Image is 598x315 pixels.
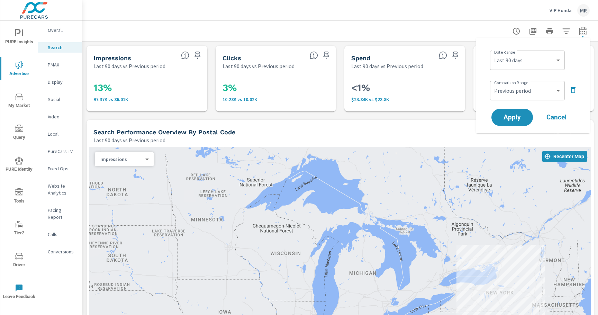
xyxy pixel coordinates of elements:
p: Pacing Report [48,207,76,220]
h5: Impressions [93,54,131,62]
div: Calls [38,229,82,240]
span: Leave Feedback [2,284,36,301]
p: Last 90 days vs Previous period [93,62,165,70]
button: Select Date Range [576,24,590,38]
div: MR [577,4,590,17]
p: Calls [48,231,76,238]
button: Recenter Map [542,151,587,162]
div: Fixed Ops [38,163,82,174]
p: Social [48,96,76,103]
p: Search [48,44,76,51]
span: Driver [2,252,36,269]
p: 97.37K vs 86.01K [93,97,200,102]
div: Social [38,94,82,105]
button: "Export Report to PDF" [526,24,540,38]
span: Save this to your personalized report [321,50,332,61]
p: Fixed Ops [48,165,76,172]
p: VIP Honda [550,7,572,13]
p: Display [48,79,76,85]
span: Tools [2,188,36,205]
h5: Clicks [223,54,241,62]
span: PURE Insights [2,29,36,46]
p: Website Analytics [48,182,76,196]
button: Print Report [543,24,556,38]
p: Impressions [100,156,143,162]
p: $23,843 vs $23,797 [351,97,458,102]
span: Tier2 [2,220,36,237]
span: Query [2,125,36,142]
p: Last 90 days vs Previous period [223,62,295,70]
span: Apply [498,114,526,120]
span: Advertise [2,61,36,78]
p: Conversions [48,248,76,255]
button: Apply Filters [559,24,573,38]
h3: 3% [223,82,329,94]
span: The number of times an ad was clicked by a consumer. [310,51,318,60]
span: PURE Identity [2,156,36,173]
p: PMAX [48,61,76,68]
button: Apply [491,109,533,126]
div: Impressions [95,156,148,163]
h5: Search Performance Overview By Postal Code [93,128,235,136]
div: Pacing Report [38,205,82,222]
span: Cancel [543,114,570,120]
span: Recenter Map [545,153,584,160]
span: My Market [2,93,36,110]
p: 10,276 vs 10,016 [223,97,329,102]
div: Display [38,77,82,87]
h3: <1% [351,82,458,94]
div: Local [38,129,82,139]
div: Search [38,42,82,53]
p: Local [48,130,76,137]
p: Last 90 days vs Previous period [93,136,165,144]
p: Video [48,113,76,120]
button: Cancel [536,109,577,126]
h5: Spend [351,54,370,62]
div: PMAX [38,60,82,70]
div: PureCars TV [38,146,82,156]
div: nav menu [0,21,38,307]
div: Video [38,111,82,122]
span: Save this to your personalized report [450,50,461,61]
span: Save this to your personalized report [192,50,203,61]
div: Overall [38,25,82,35]
p: Last 90 days vs Previous period [351,62,423,70]
div: Conversions [38,246,82,257]
h3: 13% [93,82,200,94]
p: Overall [48,27,76,34]
p: PureCars TV [48,148,76,155]
div: Website Analytics [38,181,82,198]
span: The amount of money spent on advertising during the period. [439,51,447,60]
